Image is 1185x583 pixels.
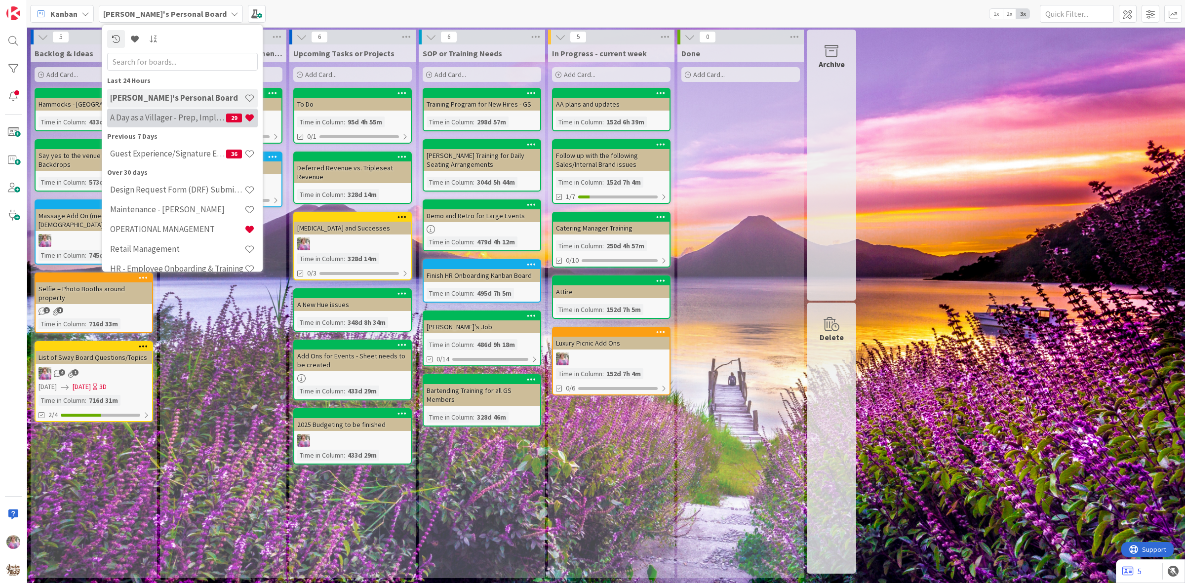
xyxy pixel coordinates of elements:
[72,369,79,376] span: 1
[50,8,78,20] span: Kanban
[36,209,152,231] div: Massage Add On (meet and call [DEMOGRAPHIC_DATA])
[294,289,411,311] div: A New Hue issues
[553,222,670,234] div: Catering Manager Training
[681,48,700,58] span: Done
[427,288,473,299] div: Time in Column
[474,412,509,423] div: 328d 46m
[86,395,120,406] div: 716d 31m
[553,213,670,234] div: Catering Manager Training
[553,89,670,111] div: AA plans and updates
[1016,9,1029,19] span: 3x
[39,117,85,127] div: Time in Column
[294,213,411,234] div: [MEDICAL_DATA] and Successes
[602,240,604,251] span: :
[36,367,152,380] div: OM
[820,331,844,343] div: Delete
[553,337,670,350] div: Luxury Picnic Add Ons
[556,240,602,251] div: Time in Column
[604,304,643,315] div: 152d 7h 5m
[36,282,152,304] div: Selfie = Photo Booths around property
[344,386,345,396] span: :
[566,255,579,266] span: 0/10
[602,368,604,379] span: :
[474,236,517,247] div: 479d 4h 12m
[423,48,502,58] span: SOP or Training Needs
[424,200,540,222] div: Demo and Retro for Large Events
[39,318,85,329] div: Time in Column
[85,395,86,406] span: :
[6,563,20,577] img: avatar
[424,375,540,406] div: Bartending Training for all GS Members
[297,317,344,328] div: Time in Column
[110,93,244,103] h4: [PERSON_NAME]'s Personal Board
[59,369,65,376] span: 4
[556,304,602,315] div: Time in Column
[1003,9,1016,19] span: 2x
[36,342,152,364] div: List of Sway Board Questions/Topics
[604,177,643,188] div: 152d 7h 4m
[424,209,540,222] div: Demo and Retro for Large Events
[297,237,310,250] img: OM
[107,52,258,70] input: Search for boards...
[294,153,411,183] div: Deferred Revenue vs. Tripleseat Revenue
[473,412,474,423] span: :
[36,234,152,247] div: OM
[85,318,86,329] span: :
[553,285,670,298] div: Attire
[602,304,604,315] span: :
[6,6,20,20] img: Visit kanbanzone.com
[344,117,345,127] span: :
[57,307,63,313] span: 1
[556,177,602,188] div: Time in Column
[36,351,152,364] div: List of Sway Board Questions/Topics
[294,409,411,431] div: 2025 Budgeting to be finished
[107,75,258,85] div: Last 24 Hours
[48,410,58,420] span: 2/4
[436,354,449,364] span: 0/14
[39,177,85,188] div: Time in Column
[21,1,45,13] span: Support
[424,89,540,111] div: Training Program for New Hires - GS
[1040,5,1114,23] input: Quick Filter...
[1122,565,1142,577] a: 5
[566,192,575,202] span: 1/7
[297,189,344,200] div: Time in Column
[474,339,517,350] div: 486d 9h 18m
[566,383,575,393] span: 0/6
[85,250,86,261] span: :
[699,31,716,43] span: 0
[99,382,107,392] div: 3D
[424,320,540,333] div: [PERSON_NAME]'s Job
[39,367,51,380] img: OM
[294,237,411,250] div: OM
[39,250,85,261] div: Time in Column
[427,339,473,350] div: Time in Column
[427,117,473,127] div: Time in Column
[556,117,602,127] div: Time in Column
[294,434,411,447] div: OM
[297,434,310,447] img: OM
[294,298,411,311] div: A New Hue issues
[297,450,344,461] div: Time in Column
[473,177,474,188] span: :
[473,117,474,127] span: :
[424,311,540,333] div: [PERSON_NAME]'s Job
[73,382,91,392] span: [DATE]
[36,98,152,111] div: Hammocks - [GEOGRAPHIC_DATA]
[307,268,316,278] span: 0/3
[294,418,411,431] div: 2025 Budgeting to be finished
[427,236,473,247] div: Time in Column
[604,368,643,379] div: 152d 7h 4m
[819,58,845,70] div: Archive
[6,535,20,549] img: OM
[294,98,411,111] div: To Do
[110,149,226,158] h4: Guest Experience/Signature Events
[473,339,474,350] span: :
[294,161,411,183] div: Deferred Revenue vs. Tripleseat Revenue
[86,318,120,329] div: 716d 33m
[564,70,595,79] span: Add Card...
[52,31,69,43] span: 5
[345,117,385,127] div: 95d 4h 55m
[85,177,86,188] span: :
[424,384,540,406] div: Bartending Training for all GS Members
